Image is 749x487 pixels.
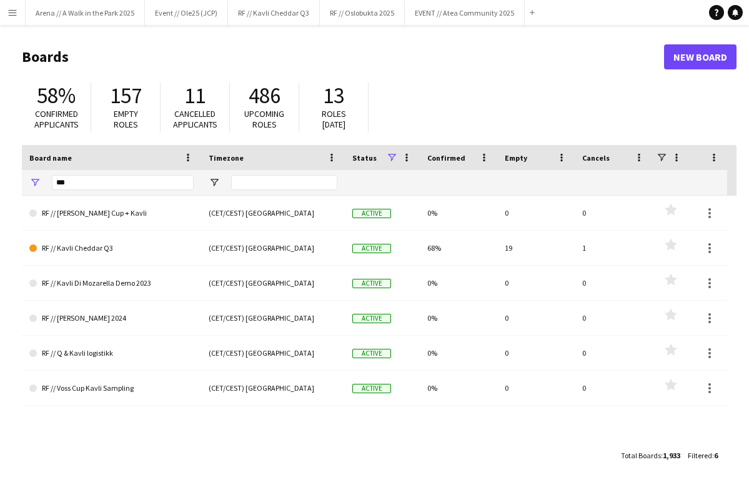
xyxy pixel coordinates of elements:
div: 0 [575,371,652,405]
span: 486 [249,82,280,109]
div: 0 [575,336,652,370]
span: Active [352,384,391,393]
div: 19 [497,231,575,265]
span: 13 [323,82,344,109]
span: Upcoming roles [244,108,284,130]
div: (CET/CEST) [GEOGRAPHIC_DATA] [201,371,345,405]
span: Filtered [688,451,712,460]
input: Board name Filter Input [52,175,194,190]
div: 0 [497,301,575,335]
input: Timezone Filter Input [231,175,337,190]
div: (CET/CEST) [GEOGRAPHIC_DATA] [201,231,345,265]
a: RF // Kavli Di Mozarella Demo 2023 [29,266,194,301]
span: 11 [184,82,206,109]
div: : [688,443,718,468]
span: Active [352,349,391,358]
span: Empty [505,153,527,163]
button: Arena // A Walk in the Park 2025 [26,1,145,25]
span: Cancels [582,153,610,163]
span: Timezone [209,153,244,163]
div: 0% [420,301,497,335]
a: RF // Kavli Cheddar Q3 [29,231,194,266]
div: 0% [420,336,497,370]
div: 68% [420,231,497,265]
span: 1,933 [663,451,680,460]
div: 0 [497,336,575,370]
span: 58% [37,82,76,109]
span: Active [352,209,391,218]
button: EVENT // Atea Community 2025 [405,1,525,25]
span: Total Boards [621,451,661,460]
div: 1 [575,231,652,265]
span: Empty roles [114,108,138,130]
div: 0 [575,196,652,230]
a: RF // Voss Cup Kavli Sampling [29,371,194,406]
div: (CET/CEST) [GEOGRAPHIC_DATA] [201,301,345,335]
button: Event // Ole25 (JCP) [145,1,228,25]
span: Roles [DATE] [322,108,346,130]
a: RF // Q & Kavli logistikk [29,336,194,371]
button: Open Filter Menu [29,177,41,188]
span: Active [352,244,391,253]
div: 0 [575,301,652,335]
a: RF // [PERSON_NAME] Cup + Kavli [29,196,194,231]
div: : [621,443,680,468]
div: (CET/CEST) [GEOGRAPHIC_DATA] [201,336,345,370]
button: RF // Oslobukta 2025 [320,1,405,25]
span: Active [352,279,391,288]
span: 6 [714,451,718,460]
div: 0% [420,371,497,405]
div: 0 [497,196,575,230]
div: (CET/CEST) [GEOGRAPHIC_DATA] [201,196,345,230]
div: 0% [420,266,497,300]
span: Board name [29,153,72,163]
span: 157 [110,82,142,109]
span: Status [352,153,377,163]
span: Confirmed [427,153,465,163]
h1: Boards [22,48,664,66]
a: New Board [664,44,737,69]
span: Active [352,314,391,323]
div: 0 [497,371,575,405]
div: 0 [497,266,575,300]
button: Open Filter Menu [209,177,220,188]
a: RF // [PERSON_NAME] 2024 [29,301,194,336]
button: RF // Kavli Cheddar Q3 [228,1,320,25]
div: 0 [575,266,652,300]
span: Confirmed applicants [34,108,79,130]
div: (CET/CEST) [GEOGRAPHIC_DATA] [201,266,345,300]
span: Cancelled applicants [173,108,217,130]
div: 0% [420,196,497,230]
